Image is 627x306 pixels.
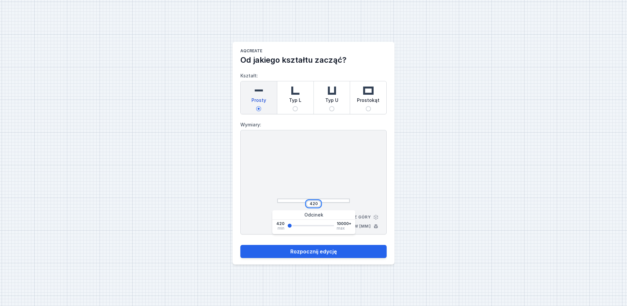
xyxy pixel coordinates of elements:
[251,97,266,106] span: Prosty
[337,221,351,226] span: 10000+
[240,71,387,114] label: Kształt:
[240,55,387,65] h2: Od jakiego kształtu zacząć?
[337,226,345,230] span: max
[240,120,387,130] label: Wymiary:
[272,210,355,220] div: Odcinek
[256,106,261,111] input: Prosty
[289,84,302,97] img: l-shaped.svg
[293,106,298,111] input: Typ L
[240,245,387,258] button: Rozpocznij edycję
[308,201,319,206] input: Wymiar [mm]
[325,97,338,106] span: Typ U
[329,106,334,111] input: Typ U
[252,84,265,97] img: straight.svg
[325,84,338,97] img: u-shaped.svg
[366,106,371,111] input: Prostokąt
[276,221,284,226] span: 420
[289,97,301,106] span: Typ L
[278,226,284,230] span: min
[357,97,379,106] span: Prostokąt
[362,84,375,97] img: rectangle.svg
[240,48,387,55] h1: AQcreate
